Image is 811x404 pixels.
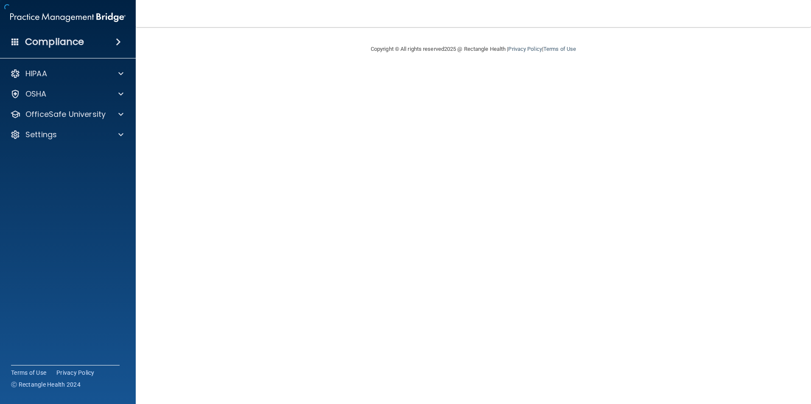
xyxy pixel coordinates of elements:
p: OSHA [25,89,47,99]
a: OSHA [10,89,123,99]
a: HIPAA [10,69,123,79]
p: Settings [25,130,57,140]
div: Copyright © All rights reserved 2025 @ Rectangle Health | | [319,36,628,63]
img: PMB logo [10,9,126,26]
p: OfficeSafe University [25,109,106,119]
p: HIPAA [25,69,47,79]
a: Privacy Policy [508,46,542,52]
a: Terms of Use [543,46,576,52]
h4: Compliance [25,36,84,48]
a: OfficeSafe University [10,109,123,119]
a: Terms of Use [11,368,46,377]
a: Settings [10,130,123,140]
a: Privacy Policy [56,368,95,377]
span: Ⓒ Rectangle Health 2024 [11,380,81,389]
